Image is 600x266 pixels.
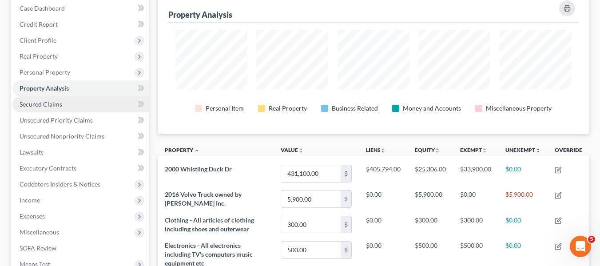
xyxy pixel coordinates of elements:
a: Secured Claims [12,96,149,112]
i: unfold_more [535,148,540,153]
i: expand_less [194,148,199,153]
span: Lawsuits [20,148,44,156]
a: Case Dashboard [12,0,149,16]
td: $5,900.00 [498,187,548,212]
span: 2016 Volvo Truck owned by [PERSON_NAME] Inc. [165,191,242,207]
span: Expenses [20,212,45,220]
a: Valueunfold_more [281,147,303,153]
span: SOFA Review [20,244,56,252]
input: 0.00 [281,191,341,207]
div: Money and Accounts [403,104,461,113]
div: Miscellaneous Property [486,104,552,113]
span: Miscellaneous [20,228,59,236]
iframe: Intercom live chat [570,236,591,257]
a: Property expand_less [165,147,199,153]
th: Override [548,141,589,161]
a: Property Analysis [12,80,149,96]
i: unfold_more [381,148,386,153]
span: Clothing - All articles of clothing including shoes and outerwear [165,216,254,233]
td: $405,794.00 [359,161,408,186]
div: Property Analysis [168,9,232,20]
span: Property Analysis [20,84,69,92]
div: Personal Item [206,104,244,113]
span: Secured Claims [20,100,62,108]
span: Real Property [20,52,58,60]
div: Real Property [269,104,307,113]
div: Business Related [332,104,378,113]
i: unfold_more [298,148,303,153]
span: Case Dashboard [20,4,65,12]
a: Lawsuits [12,144,149,160]
span: 5 [588,236,595,243]
span: Unsecured Nonpriority Claims [20,132,104,140]
span: Credit Report [20,20,58,28]
td: $33,900.00 [453,161,498,186]
input: 0.00 [281,216,341,233]
span: Income [20,196,40,204]
td: $300.00 [453,212,498,237]
span: Executory Contracts [20,164,76,172]
span: Personal Property [20,68,70,76]
div: $ [341,242,351,258]
td: $0.00 [498,161,548,186]
td: $300.00 [408,212,453,237]
span: Client Profile [20,36,56,44]
i: unfold_more [435,148,440,153]
input: 0.00 [281,165,341,182]
span: Codebtors Insiders & Notices [20,180,100,188]
a: Liensunfold_more [366,147,386,153]
td: $25,306.00 [408,161,453,186]
input: 0.00 [281,242,341,258]
div: $ [341,191,351,207]
td: $5,900.00 [408,187,453,212]
div: $ [341,216,351,233]
i: unfold_more [482,148,487,153]
a: Exemptunfold_more [460,147,487,153]
a: Credit Report [12,16,149,32]
span: Unsecured Priority Claims [20,116,93,124]
td: $0.00 [453,187,498,212]
span: 2000 Whistling Duck Dr [165,165,232,173]
a: Executory Contracts [12,160,149,176]
td: $0.00 [359,212,408,237]
td: $0.00 [498,212,548,237]
div: $ [341,165,351,182]
a: SOFA Review [12,240,149,256]
a: Equityunfold_more [415,147,440,153]
a: Unsecured Priority Claims [12,112,149,128]
a: Unexemptunfold_more [505,147,540,153]
a: Unsecured Nonpriority Claims [12,128,149,144]
td: $0.00 [359,187,408,212]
